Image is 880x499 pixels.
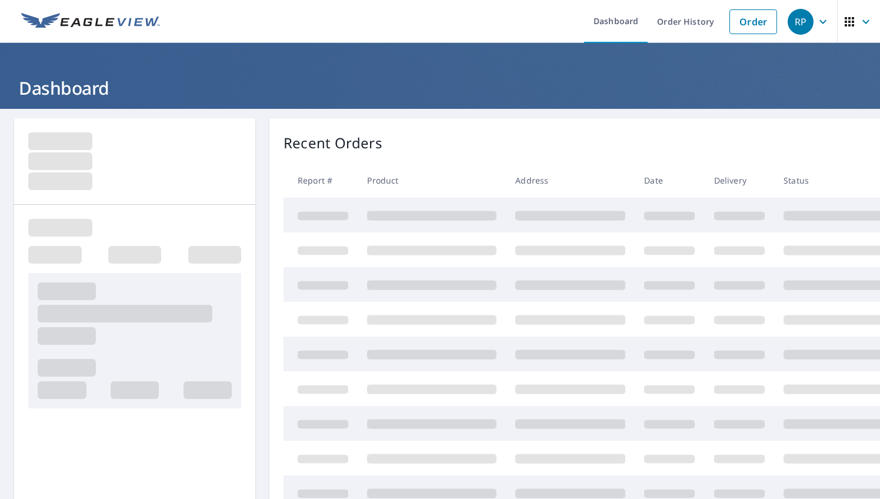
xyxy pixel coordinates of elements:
[506,163,635,198] th: Address
[21,13,160,31] img: EV Logo
[284,163,358,198] th: Report #
[14,76,866,100] h1: Dashboard
[635,163,704,198] th: Date
[358,163,506,198] th: Product
[729,9,777,34] a: Order
[788,9,814,35] div: RP
[705,163,774,198] th: Delivery
[284,132,382,154] p: Recent Orders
